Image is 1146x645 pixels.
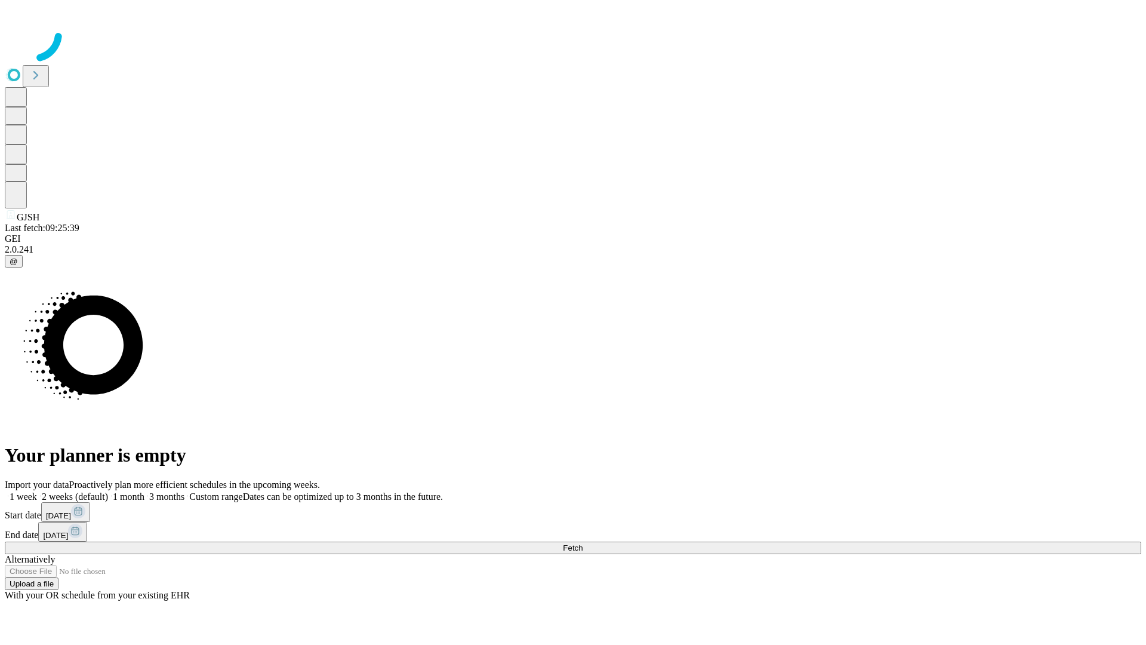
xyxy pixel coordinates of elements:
[5,578,58,590] button: Upload a file
[5,542,1141,554] button: Fetch
[10,492,37,502] span: 1 week
[46,511,71,520] span: [DATE]
[5,244,1141,255] div: 2.0.241
[5,554,55,564] span: Alternatively
[17,212,39,222] span: GJSH
[5,234,1141,244] div: GEI
[41,502,90,522] button: [DATE]
[38,522,87,542] button: [DATE]
[189,492,242,502] span: Custom range
[5,444,1141,466] h1: Your planner is empty
[113,492,144,502] span: 1 month
[5,255,23,268] button: @
[149,492,184,502] span: 3 months
[563,543,583,552] span: Fetch
[5,502,1141,522] div: Start date
[243,492,443,502] span: Dates can be optimized up to 3 months in the future.
[69,480,320,490] span: Proactively plan more efficient schedules in the upcoming weeks.
[10,257,18,266] span: @
[5,223,79,233] span: Last fetch: 09:25:39
[5,590,190,600] span: With your OR schedule from your existing EHR
[5,522,1141,542] div: End date
[43,531,68,540] span: [DATE]
[42,492,108,502] span: 2 weeks (default)
[5,480,69,490] span: Import your data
